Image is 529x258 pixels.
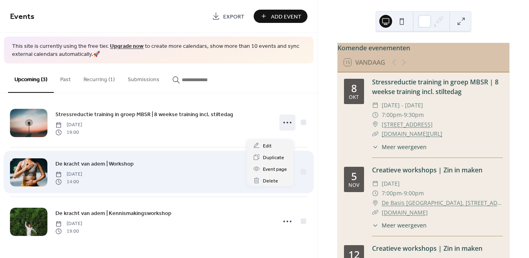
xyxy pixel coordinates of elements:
[372,78,498,96] a: Stressreductie training in groep MBSR | 8 weekse training incl. stiltedag
[54,63,77,92] button: Past
[110,41,144,52] a: Upgrade now
[55,178,82,185] span: 14:00
[382,143,427,151] span: Meer weergeven
[263,165,287,174] span: Event page
[351,171,357,181] div: 5
[372,120,378,129] div: ​
[372,188,378,198] div: ​
[402,110,404,120] span: -
[55,129,82,136] span: 19:00
[55,121,82,129] span: [DATE]
[372,166,482,174] a: Creatieve workshops | Zin in maken
[402,188,404,198] span: -
[55,220,82,227] span: [DATE]
[12,43,305,58] span: This site is currently using the free tier. to create more calendars, show more than 10 events an...
[372,110,378,120] div: ​
[77,63,121,92] button: Recurring (1)
[223,12,244,21] span: Export
[372,198,378,208] div: ​
[55,209,171,218] span: De kracht van adem | Kennismakingsworkshop
[55,110,233,119] a: Stressreductie training in groep MBSR | 8 weekse training incl. stiltedag
[372,143,378,151] div: ​
[382,100,423,110] span: [DATE] - [DATE]
[55,171,82,178] span: [DATE]
[254,10,307,23] button: Add Event
[382,198,503,208] a: De Basis [GEOGRAPHIC_DATA], [STREET_ADDRESS]
[382,130,442,137] a: [DOMAIN_NAME][URL]
[404,188,424,198] span: 9:00pm
[348,183,360,188] div: nov
[55,209,171,218] a: De kracht van adem | Kennismakingsworkshop
[263,177,278,185] span: Delete
[382,221,427,229] span: Meer weergeven
[372,179,378,188] div: ​
[55,159,134,168] a: De kracht van adem | Workshop
[372,208,378,217] div: ​
[55,227,82,235] span: 19:00
[271,12,301,21] span: Add Event
[338,43,509,53] div: Komende evenementen
[121,63,166,92] button: Submissions
[263,154,284,162] span: Duplicate
[372,244,482,253] a: Creatieve workshops | Zin in maken
[382,179,400,188] span: [DATE]
[382,110,402,120] span: 7:00pm
[372,129,378,139] div: ​
[382,120,433,129] a: [STREET_ADDRESS]
[372,221,378,229] div: ​
[10,9,35,25] span: Events
[382,209,428,216] a: [DOMAIN_NAME]
[372,143,427,151] button: ​Meer weergeven
[55,160,134,168] span: De kracht van adem | Workshop
[404,110,424,120] span: 9:30pm
[349,95,359,100] div: okt
[206,10,250,23] a: Export
[372,221,427,229] button: ​Meer weergeven
[351,83,357,93] div: 8
[382,188,402,198] span: 7:00pm
[263,142,272,150] span: Edit
[372,100,378,110] div: ​
[8,63,54,93] button: Upcoming (3)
